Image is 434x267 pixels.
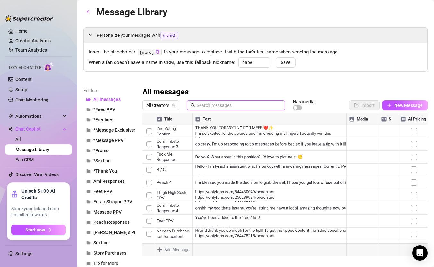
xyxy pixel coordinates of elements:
img: Chat Copilot [8,127,13,131]
span: Ami Responses [93,179,125,184]
span: folder [86,107,91,112]
span: folder [86,158,91,163]
span: *Message Exclusives [93,127,136,133]
span: folder [86,240,91,245]
span: expanded [89,33,93,37]
span: Chat Copilot [15,124,61,134]
span: *Thank You [93,168,117,174]
button: Save [276,57,296,68]
span: gift [11,191,18,198]
span: folder [86,169,91,173]
span: *Message PPV [93,138,123,143]
article: Message Library [96,4,167,20]
span: arrow-right [47,228,52,232]
span: *Feed PPV [93,107,115,112]
span: Personalize your messages with [97,32,422,39]
a: Discover Viral Videos [15,172,59,177]
strong: Unlock $100 AI Credits [21,188,66,201]
a: Team Analytics [15,47,47,53]
button: Click to Copy [156,50,160,54]
button: Message PPV [83,207,135,217]
span: folder [86,230,91,235]
span: folder [86,261,91,265]
button: [PERSON_NAME]'s PPV Messages [83,227,135,238]
button: Feet PPV [83,186,135,197]
button: Story Purchases [83,248,135,258]
span: folder [86,128,91,132]
button: *Sexting [83,156,135,166]
span: Tip for More [93,261,118,266]
a: Creator Analytics [15,36,67,46]
a: Message Library [15,147,49,152]
span: All Creators [146,101,175,110]
button: *Message Exclusives [83,125,135,135]
span: When a fan doesn’t have a name in CRM, use this fallback nickname: [89,59,235,67]
span: Insert the placeholder in your message to replace it with the fan’s first name when sending the m... [89,48,422,56]
button: Peach Responses [83,217,135,227]
button: *Message PPV [83,135,135,145]
span: Futa / Strapon PPV [93,199,132,204]
button: Ami Responses [83,176,135,186]
span: folder [86,210,91,214]
span: Message PPV [93,209,122,214]
button: *Feed PPV [83,104,135,115]
span: folder [86,199,91,204]
span: Izzy AI Chatter [9,65,41,71]
a: Settings [15,251,32,256]
article: Has media [293,100,315,104]
span: thunderbolt [8,114,13,119]
button: *Promo [83,145,135,156]
img: logo-BBDzfeDw.svg [5,15,53,22]
span: folder-open [86,97,91,101]
span: New Message [394,103,423,108]
span: [PERSON_NAME]'s PPV Messages [93,230,162,235]
a: Home [15,28,28,34]
span: *Promo [93,148,109,153]
span: Save [281,60,291,65]
img: AI Chatter [44,62,54,71]
input: Search messages [197,102,281,109]
article: Folders [83,87,135,94]
div: Open Intercom Messenger [412,245,428,261]
div: Personalize your messages with{name} [84,28,427,43]
a: Setup [15,87,27,92]
span: folder [86,117,91,122]
span: {name} [160,32,178,39]
span: folder [86,189,91,194]
button: Futa / Strapon PPV [83,197,135,207]
a: All [15,137,21,142]
span: *Sexting [93,158,111,163]
span: plus [387,103,392,108]
span: folder [86,220,91,224]
button: Sexting [83,238,135,248]
span: Sexting [93,240,109,245]
span: All messages [93,97,121,102]
span: folder [86,251,91,255]
h3: All messages [142,87,189,97]
button: Import [349,100,380,110]
button: Start nowarrow-right [11,225,66,235]
span: Feet PPV [93,189,112,194]
span: folder [86,179,91,183]
span: arrow-left [86,10,91,14]
span: Automations [15,111,61,121]
button: All messages [83,94,135,104]
button: *Thank You [83,166,135,176]
span: folder [86,138,91,142]
span: folder [86,148,91,153]
span: Share your link and earn unlimited rewards [11,206,66,218]
button: New Message [382,100,428,110]
span: search [191,103,195,108]
span: Peach Responses [93,220,130,225]
button: *Freebies [83,115,135,125]
a: Content [15,77,32,82]
span: Story Purchases [93,250,126,255]
span: copy [156,50,160,54]
span: *Freebies [93,117,113,122]
a: Fan CRM [15,157,34,162]
a: Chat Monitoring [15,97,48,102]
span: team [172,103,175,107]
code: {name} [138,49,162,56]
span: Start now [25,227,45,232]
